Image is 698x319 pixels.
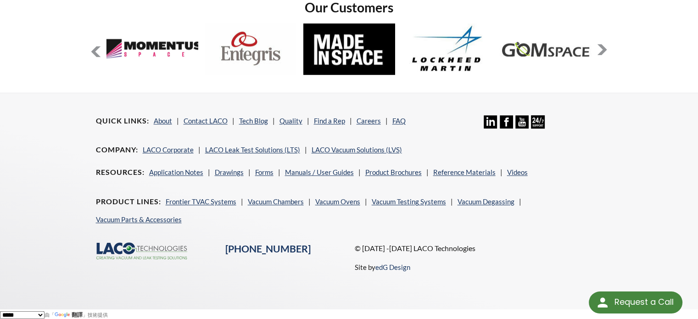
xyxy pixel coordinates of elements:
a: 24/7 Support [531,122,544,130]
div: Request a Call [614,291,673,313]
a: Tech Blog [239,117,268,125]
img: MadeInSpace.jpg [303,23,395,75]
a: About [154,117,172,125]
img: round button [595,295,610,310]
h4: Resources [96,168,145,177]
a: FAQ [392,117,406,125]
h4: Company [96,145,138,155]
a: Vacuum Chambers [248,197,304,206]
a: Product Brochures [365,168,422,176]
p: © [DATE] -[DATE] LACO Technologies [354,242,602,254]
p: Site by [354,262,410,273]
a: Contact LACO [184,117,228,125]
a: Vacuum Ovens [315,197,360,206]
a: Find a Rep [314,117,345,125]
a: Vacuum Parts & Accessories [96,215,182,224]
a: edG Design [375,263,410,271]
a: Drawings [215,168,244,176]
a: Careers [357,117,381,125]
a: [PHONE_NUMBER] [225,243,311,255]
a: Vacuum Degassing [458,197,514,206]
img: Entegris.jpg [205,23,296,75]
a: Application Notes [149,168,203,176]
a: 翻譯 [55,312,83,318]
img: 24/7 Support Icon [531,115,544,129]
div: Request a Call [589,291,682,313]
img: GOM-Space.jpg [500,23,592,75]
img: Google 翻譯 [55,312,72,318]
a: Vacuum Testing Systems [372,197,446,206]
a: Videos [507,168,528,176]
a: Reference Materials [433,168,496,176]
h4: Quick Links [96,116,149,126]
a: Quality [279,117,302,125]
a: LACO Vacuum Solutions (LVS) [312,146,402,154]
a: LACO Corporate [143,146,194,154]
a: Frontier TVAC Systems [166,197,236,206]
a: Forms [255,168,274,176]
a: Manuals / User Guides [285,168,354,176]
img: Lockheed-Martin.jpg [402,23,493,75]
a: LACO Leak Test Solutions (LTS) [205,146,300,154]
h4: Product Lines [96,197,161,207]
img: image_2021-03-04_074536.png [106,23,198,75]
